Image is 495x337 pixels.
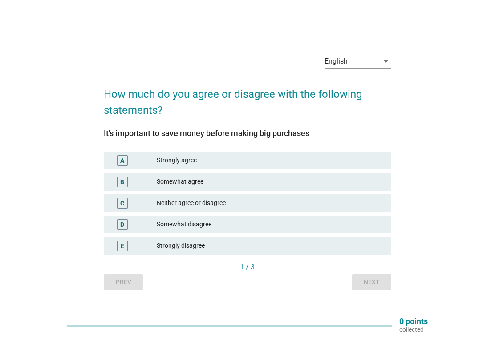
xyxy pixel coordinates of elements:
div: D [120,220,124,229]
div: E [121,241,124,250]
div: Strongly agree [157,155,384,166]
div: C [120,198,124,208]
i: arrow_drop_down [381,56,391,67]
div: B [120,177,124,186]
h2: How much do you agree or disagree with the following statements? [104,77,391,118]
div: 1 / 3 [104,262,391,273]
div: It's important to save money before making big purchases [104,127,391,139]
div: Strongly disagree [157,241,384,251]
p: 0 points [399,317,428,325]
div: A [120,156,124,165]
div: Somewhat disagree [157,219,384,230]
div: English [325,57,348,65]
p: collected [399,325,428,333]
div: Somewhat agree [157,177,384,187]
div: Neither agree or disagree [157,198,384,209]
